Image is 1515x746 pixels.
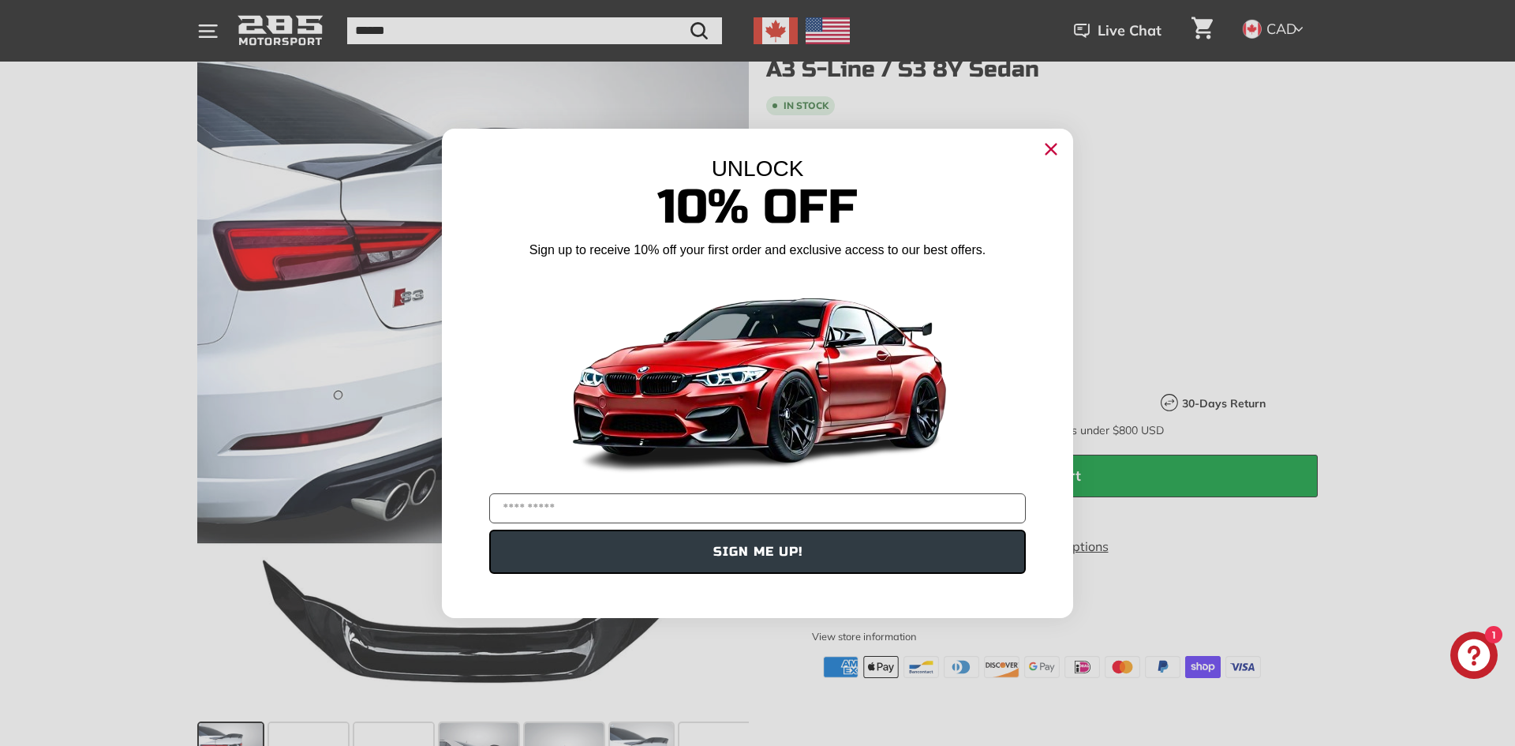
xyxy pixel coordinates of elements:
[489,530,1026,574] button: SIGN ME UP!
[489,493,1026,523] input: YOUR EMAIL
[1038,137,1064,162] button: Close dialog
[1446,632,1502,683] inbox-online-store-chat: Shopify online store chat
[560,265,955,487] img: Banner showing BMW 4 Series Body kit
[712,156,804,181] span: UNLOCK
[657,178,858,236] span: 10% Off
[529,243,986,257] span: Sign up to receive 10% off your first order and exclusive access to our best offers.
